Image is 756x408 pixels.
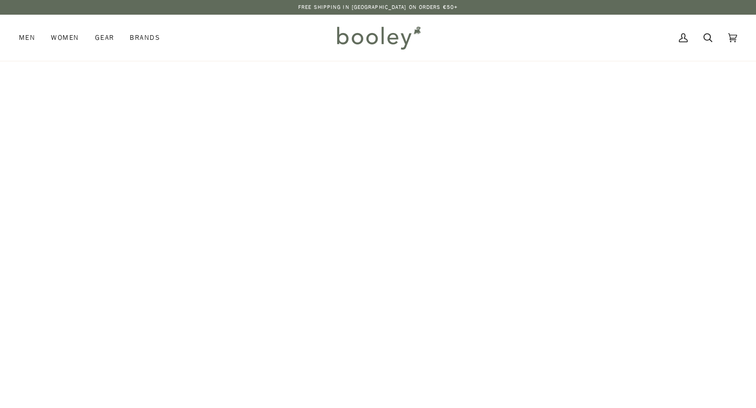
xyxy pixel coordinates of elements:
[87,15,122,61] a: Gear
[51,33,79,43] span: Women
[43,15,87,61] a: Women
[130,33,160,43] span: Brands
[19,15,43,61] a: Men
[95,33,114,43] span: Gear
[122,15,168,61] a: Brands
[298,3,458,12] p: Free Shipping in [GEOGRAPHIC_DATA] on Orders €50+
[19,33,35,43] span: Men
[332,23,424,53] img: Booley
